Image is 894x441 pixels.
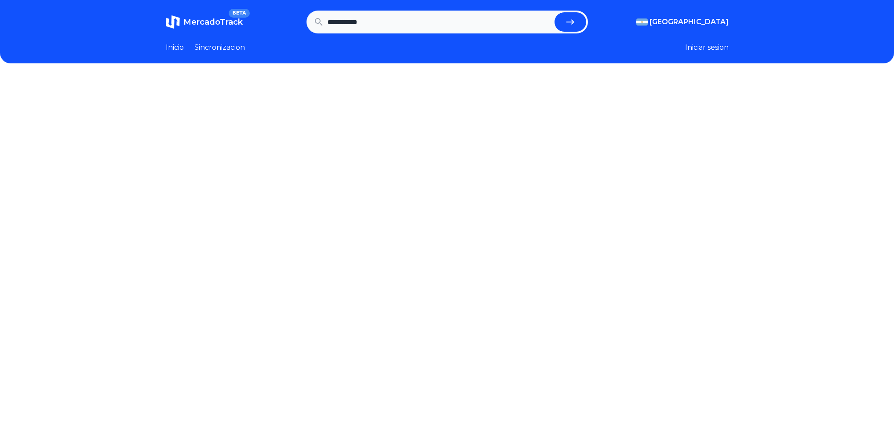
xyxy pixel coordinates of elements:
[229,9,249,18] span: BETA
[636,17,729,27] button: [GEOGRAPHIC_DATA]
[166,42,184,53] a: Inicio
[166,15,180,29] img: MercadoTrack
[650,17,729,27] span: [GEOGRAPHIC_DATA]
[183,17,243,27] span: MercadoTrack
[685,42,729,53] button: Iniciar sesion
[166,15,243,29] a: MercadoTrackBETA
[194,42,245,53] a: Sincronizacion
[636,18,648,26] img: Argentina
